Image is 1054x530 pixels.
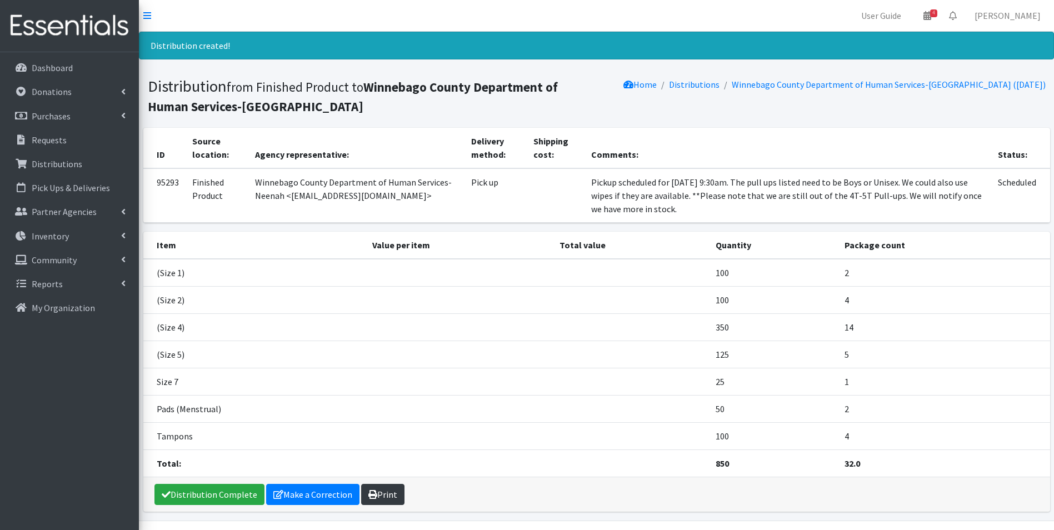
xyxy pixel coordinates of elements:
[32,86,72,97] p: Donations
[915,4,940,27] a: 4
[32,206,97,217] p: Partner Agencies
[732,79,1046,90] a: Winnebago County Department of Human Services-[GEOGRAPHIC_DATA] ([DATE])
[585,128,991,168] th: Comments:
[143,168,186,223] td: 95293
[32,182,110,193] p: Pick Ups & Deliveries
[838,423,1050,450] td: 4
[248,168,464,223] td: Winnebago County Department of Human Services-Neenah <[EMAIL_ADDRESS][DOMAIN_NAME]>
[852,4,910,27] a: User Guide
[838,396,1050,423] td: 2
[154,484,264,505] a: Distribution Complete
[32,231,69,242] p: Inventory
[143,423,366,450] td: Tampons
[143,287,366,314] td: (Size 2)
[143,396,366,423] td: Pads (Menstrual)
[930,9,937,17] span: 4
[991,168,1050,223] td: Scheduled
[709,396,838,423] td: 50
[709,232,838,259] th: Quantity
[143,341,366,368] td: (Size 5)
[4,225,134,247] a: Inventory
[4,57,134,79] a: Dashboard
[143,259,366,287] td: (Size 1)
[32,158,82,169] p: Distributions
[838,259,1050,287] td: 2
[966,4,1050,27] a: [PERSON_NAME]
[709,314,838,341] td: 350
[139,32,1054,59] div: Distribution created!
[585,168,991,223] td: Pickup scheduled for [DATE] 9:30am. The pull ups listed need to be Boys or Unisex. We could also ...
[32,278,63,289] p: Reports
[845,458,860,469] strong: 32.0
[4,201,134,223] a: Partner Agencies
[838,314,1050,341] td: 14
[361,484,404,505] a: Print
[157,458,181,469] strong: Total:
[464,168,527,223] td: Pick up
[4,129,134,151] a: Requests
[32,134,67,146] p: Requests
[4,297,134,319] a: My Organization
[366,232,553,259] th: Value per item
[527,128,585,168] th: Shipping cost:
[32,302,95,313] p: My Organization
[32,111,71,122] p: Purchases
[553,232,710,259] th: Total value
[143,128,186,168] th: ID
[4,153,134,175] a: Distributions
[709,368,838,396] td: 25
[838,368,1050,396] td: 1
[669,79,720,90] a: Distributions
[148,77,593,115] h1: Distribution
[186,128,248,168] th: Source location:
[4,7,134,44] img: HumanEssentials
[32,254,77,266] p: Community
[4,273,134,295] a: Reports
[709,259,838,287] td: 100
[148,79,558,114] small: from Finished Product to
[4,105,134,127] a: Purchases
[623,79,657,90] a: Home
[838,232,1050,259] th: Package count
[709,341,838,368] td: 125
[32,62,73,73] p: Dashboard
[186,168,248,223] td: Finished Product
[266,484,359,505] a: Make a Correction
[4,81,134,103] a: Donations
[838,341,1050,368] td: 5
[709,287,838,314] td: 100
[148,79,558,114] b: Winnebago County Department of Human Services-[GEOGRAPHIC_DATA]
[143,232,366,259] th: Item
[716,458,729,469] strong: 850
[464,128,527,168] th: Delivery method:
[991,128,1050,168] th: Status:
[838,287,1050,314] td: 4
[709,423,838,450] td: 100
[248,128,464,168] th: Agency representative:
[143,314,366,341] td: (Size 4)
[143,368,366,396] td: Size 7
[4,249,134,271] a: Community
[4,177,134,199] a: Pick Ups & Deliveries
